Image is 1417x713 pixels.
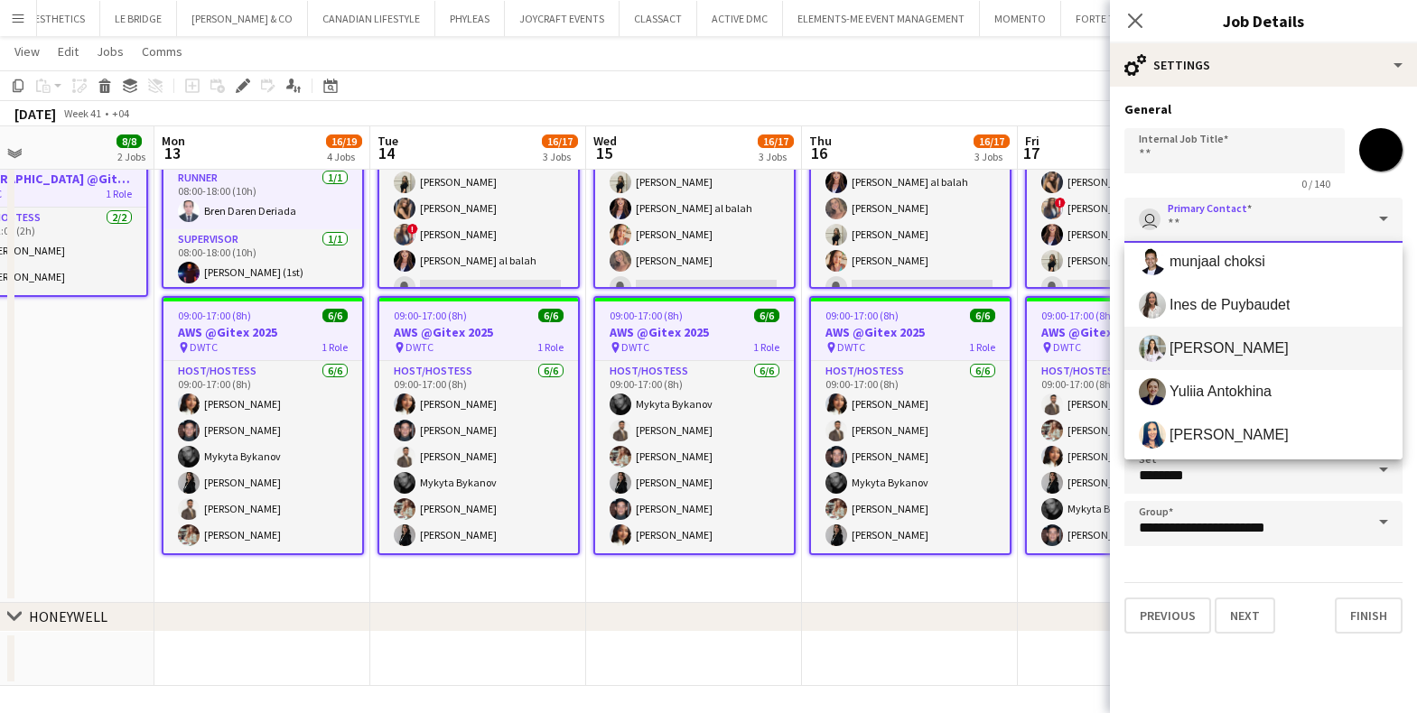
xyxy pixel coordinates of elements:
button: CLASSACT [620,1,697,36]
span: 16/19 [326,134,362,148]
button: FORTE TOURISM - AKADEMİ TURİZM VE ORG.TİC. A.Ş. [1061,1,1328,36]
span: 09:00-17:00 (8h) [610,309,683,322]
span: Wed [593,133,617,149]
span: 16 [806,143,832,163]
span: 09:00-17:00 (8h) [825,309,899,322]
span: Fri [1025,133,1039,149]
span: 1 Role [322,340,348,354]
span: 17 [1022,143,1039,163]
span: [PERSON_NAME] [1170,426,1289,443]
span: Thu [809,133,832,149]
span: 09:00-17:00 (8h) [1041,309,1114,322]
span: 09:00-17:00 (8h) [178,309,251,322]
button: [PERSON_NAME] & CO [177,1,308,36]
span: 13 [159,143,185,163]
span: 6/6 [322,309,348,322]
span: Ines de Puybaudet [1170,296,1290,313]
app-card-role: Runner1/108:00-18:00 (10h)Bren Daren Deriada [163,168,362,229]
span: 16/17 [758,134,794,148]
a: Edit [51,40,86,63]
span: 6/6 [754,309,779,322]
span: Comms [142,43,182,60]
app-job-card: 09:00-17:00 (8h)6/6AWS @Gitex 2025 DWTC1 RoleHost/Hostess6/609:00-17:00 (8h)[PERSON_NAME][PERSON_... [162,296,364,555]
button: Next [1215,597,1275,634]
span: ! [407,224,418,235]
span: Jobs [97,43,124,60]
app-card-role: Host/Hostess6/708:00-18:00 (10h)[PERSON_NAME][PERSON_NAME][PERSON_NAME]![PERSON_NAME][PERSON_NAME... [1027,87,1226,305]
button: Finish [1335,597,1403,634]
app-card-role: Host/Hostess6/708:00-18:00 (10h)[PERSON_NAME][PERSON_NAME][PERSON_NAME][PERSON_NAME]![PERSON_NAME... [379,87,578,305]
span: 14 [375,143,398,163]
button: MOMENTO [980,1,1061,36]
span: 16/17 [542,134,578,148]
app-card-role: Host/Hostess6/609:00-17:00 (8h)[PERSON_NAME][PERSON_NAME][PERSON_NAME][PERSON_NAME]Mykyta Bykanov... [1027,361,1226,553]
span: Mon [162,133,185,149]
button: CANADIAN LIFESTYLE [308,1,435,36]
div: [DATE] [14,105,56,123]
app-job-card: 09:00-17:00 (8h)6/6AWS @Gitex 2025 DWTC1 RoleHost/Hostess6/609:00-17:00 (8h)[PERSON_NAME][PERSON_... [1025,296,1227,555]
span: DWTC [1053,340,1081,354]
div: 3 Jobs [974,150,1009,163]
button: JOYCRAFT EVENTS [505,1,620,36]
a: View [7,40,47,63]
span: 16/17 [974,134,1010,148]
h3: Job Details [1110,9,1417,32]
app-card-role: Host/Hostess6/609:00-17:00 (8h)[PERSON_NAME][PERSON_NAME]Mykyta Bykanov[PERSON_NAME][PERSON_NAME]... [163,361,362,553]
h3: AWS @Gitex 2025 [595,324,794,340]
span: Edit [58,43,79,60]
span: DWTC [406,340,433,354]
span: 1 Role [753,340,779,354]
app-card-role: Host/Hostess6/609:00-17:00 (8h)[PERSON_NAME][PERSON_NAME][PERSON_NAME]Mykyta Bykanov[PERSON_NAME]... [811,361,1010,553]
div: +04 [112,106,129,120]
span: 6/6 [538,309,564,322]
span: [PERSON_NAME] [1170,339,1289,356]
h3: AWS @Gitex 2025 [163,324,362,340]
span: 8/8 [117,134,142,148]
span: Tue [378,133,398,149]
app-card-role: Host/Hostess6/609:00-17:00 (8h)Mykyta Bykanov[PERSON_NAME][PERSON_NAME][PERSON_NAME][PERSON_NAME]... [595,361,794,553]
span: 15 [591,143,617,163]
button: ELEMENTS-ME EVENT MANAGEMENT [783,1,980,36]
span: 09:00-17:00 (8h) [394,309,467,322]
div: HONEYWELL [29,607,107,625]
app-card-role: Host/Hostess6/708:00-18:00 (10h)![PERSON_NAME][PERSON_NAME][PERSON_NAME] al balah[PERSON_NAME][PE... [811,87,1010,305]
button: PHYLEAS [435,1,505,36]
div: 4 Jobs [327,150,361,163]
span: View [14,43,40,60]
h3: AWS @Gitex 2025 [379,324,578,340]
span: 1 Role [537,340,564,354]
app-job-card: 09:00-17:00 (8h)6/6AWS @Gitex 2025 DWTC1 RoleHost/Hostess6/609:00-17:00 (8h)[PERSON_NAME][PERSON_... [378,296,580,555]
span: 1 Role [969,340,995,354]
app-job-card: 09:00-17:00 (8h)6/6AWS @Gitex 2025 DWTC1 RoleHost/Hostess6/609:00-17:00 (8h)[PERSON_NAME][PERSON_... [809,296,1011,555]
span: DWTC [837,340,865,354]
span: 6/6 [970,309,995,322]
span: Week 41 [60,106,105,120]
span: DWTC [621,340,649,354]
app-card-role: Host/Hostess6/708:00-18:00 (10h)![PERSON_NAME][PERSON_NAME][PERSON_NAME][PERSON_NAME] al balah[PE... [595,87,794,305]
span: ! [1055,198,1066,208]
app-card-role: Supervisor1/108:00-18:00 (10h)[PERSON_NAME] (1st) [163,229,362,291]
h3: AWS @Gitex 2025 [1027,324,1226,340]
button: ACTIVE DMC [697,1,783,36]
span: Yuliia Antokhina [1170,383,1272,400]
span: 0 / 140 [1287,177,1345,190]
div: 3 Jobs [759,150,793,163]
div: Settings [1110,43,1417,87]
app-card-role: Host/Hostess6/609:00-17:00 (8h)[PERSON_NAME][PERSON_NAME][PERSON_NAME]Mykyta Bykanov[PERSON_NAME]... [379,361,578,553]
a: Jobs [89,40,131,63]
h3: General [1124,101,1403,117]
button: Previous [1124,597,1211,634]
div: 2 Jobs [117,150,145,163]
app-job-card: 09:00-17:00 (8h)6/6AWS @Gitex 2025 DWTC1 RoleHost/Hostess6/609:00-17:00 (8h)Mykyta Bykanov[PERSON... [593,296,796,555]
div: 3 Jobs [543,150,577,163]
span: 1 Role [106,187,132,200]
button: LE BRIDGE [100,1,177,36]
a: Comms [135,40,190,63]
span: DWTC [190,340,218,354]
h3: AWS @Gitex 2025 [811,324,1010,340]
